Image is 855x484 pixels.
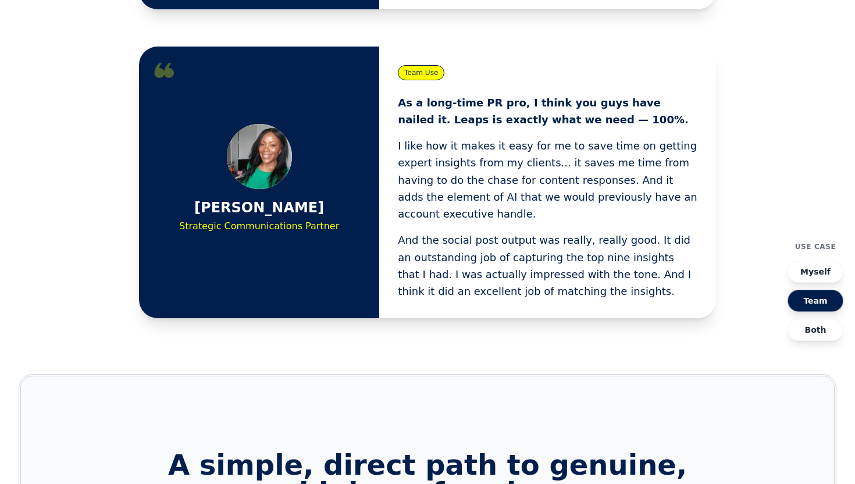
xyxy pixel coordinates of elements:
h4: Use Case [795,242,836,251]
button: Team [788,290,843,312]
p: I like how it makes it easy for me to save time on getting expert insights from my clients... it ... [398,137,697,222]
p: As a long-time PR pro, I think you guys have nailed it. Leaps is exactly what we need — 100%. [398,94,697,129]
p: And the social post output was really, really good. It did an outstanding job of capturing the to... [398,232,697,300]
img: Carmen Harris [227,124,292,189]
button: Both [788,319,843,341]
span: Team Use [398,65,444,80]
h3: [PERSON_NAME] [194,198,324,217]
p: Strategic Communications Partner [179,219,339,233]
button: Myself [788,261,843,283]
